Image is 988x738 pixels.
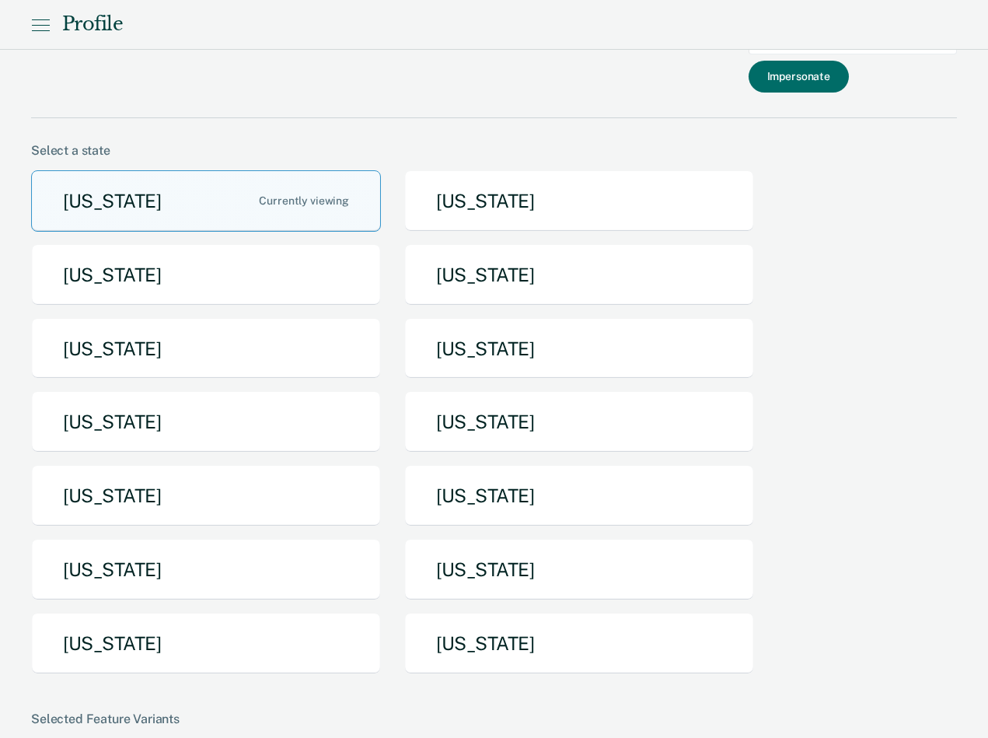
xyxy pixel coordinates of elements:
[749,61,849,93] button: Impersonate
[31,170,381,232] button: [US_STATE]
[62,13,123,36] div: Profile
[31,613,381,674] button: [US_STATE]
[404,244,754,306] button: [US_STATE]
[31,539,381,600] button: [US_STATE]
[404,391,754,453] button: [US_STATE]
[404,170,754,232] button: [US_STATE]
[404,539,754,600] button: [US_STATE]
[31,712,957,726] div: Selected Feature Variants
[31,37,397,76] div: Recidiviz
[31,244,381,306] button: [US_STATE]
[404,318,754,379] button: [US_STATE]
[31,465,381,526] button: [US_STATE]
[31,318,381,379] button: [US_STATE]
[31,391,381,453] button: [US_STATE]
[404,613,754,674] button: [US_STATE]
[404,465,754,526] button: [US_STATE]
[31,143,957,158] div: Select a state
